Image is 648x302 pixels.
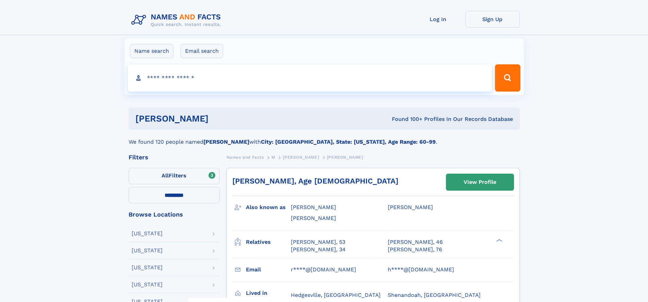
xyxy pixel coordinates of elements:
[291,215,336,221] span: [PERSON_NAME]
[162,172,169,179] span: All
[291,292,381,298] span: Hedgesville, [GEOGRAPHIC_DATA]
[283,153,319,161] a: [PERSON_NAME]
[327,155,363,160] span: [PERSON_NAME]
[129,168,220,184] label: Filters
[271,153,275,161] a: M
[388,204,433,210] span: [PERSON_NAME]
[246,264,291,275] h3: Email
[446,174,514,190] a: View Profile
[132,231,163,236] div: [US_STATE]
[411,11,465,28] a: Log In
[291,204,336,210] span: [PERSON_NAME]
[129,130,520,146] div: We found 120 people named with .
[128,64,492,92] input: search input
[129,11,227,29] img: Logo Names and Facts
[132,265,163,270] div: [US_STATE]
[495,238,503,242] div: ❯
[130,44,173,58] label: Name search
[291,246,346,253] a: [PERSON_NAME], 34
[132,282,163,287] div: [US_STATE]
[227,153,264,161] a: Names and Facts
[271,155,275,160] span: M
[291,238,345,246] a: [PERSON_NAME], 53
[300,115,513,123] div: Found 100+ Profiles In Our Records Database
[129,154,220,160] div: Filters
[129,211,220,218] div: Browse Locations
[283,155,319,160] span: [PERSON_NAME]
[246,236,291,248] h3: Relatives
[388,292,481,298] span: Shenandoah, [GEOGRAPHIC_DATA]
[464,174,496,190] div: View Profile
[135,114,300,123] h1: [PERSON_NAME]
[132,248,163,253] div: [US_STATE]
[388,246,442,253] a: [PERSON_NAME], 76
[261,139,436,145] b: City: [GEOGRAPHIC_DATA], State: [US_STATE], Age Range: 60-99
[388,238,443,246] a: [PERSON_NAME], 46
[246,287,291,299] h3: Lived in
[181,44,223,58] label: Email search
[495,64,520,92] button: Search Button
[246,202,291,213] h3: Also known as
[465,11,520,28] a: Sign Up
[203,139,249,145] b: [PERSON_NAME]
[232,177,398,185] a: [PERSON_NAME], Age [DEMOGRAPHIC_DATA]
